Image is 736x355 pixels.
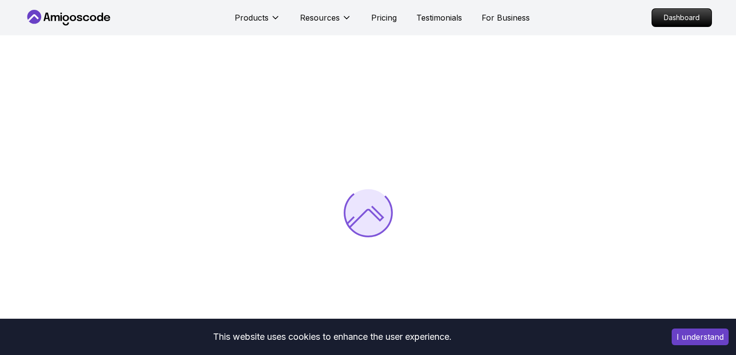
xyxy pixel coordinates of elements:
iframe: chat widget [675,294,736,340]
p: Resources [300,12,340,24]
a: Pricing [371,12,397,24]
a: Dashboard [652,8,712,27]
a: Testimonials [416,12,462,24]
button: Products [235,12,280,31]
button: Resources [300,12,352,31]
p: Dashboard [652,9,711,26]
a: For Business [482,12,530,24]
p: Products [235,12,269,24]
button: Accept cookies [672,329,729,345]
div: This website uses cookies to enhance the user experience. [7,326,657,348]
